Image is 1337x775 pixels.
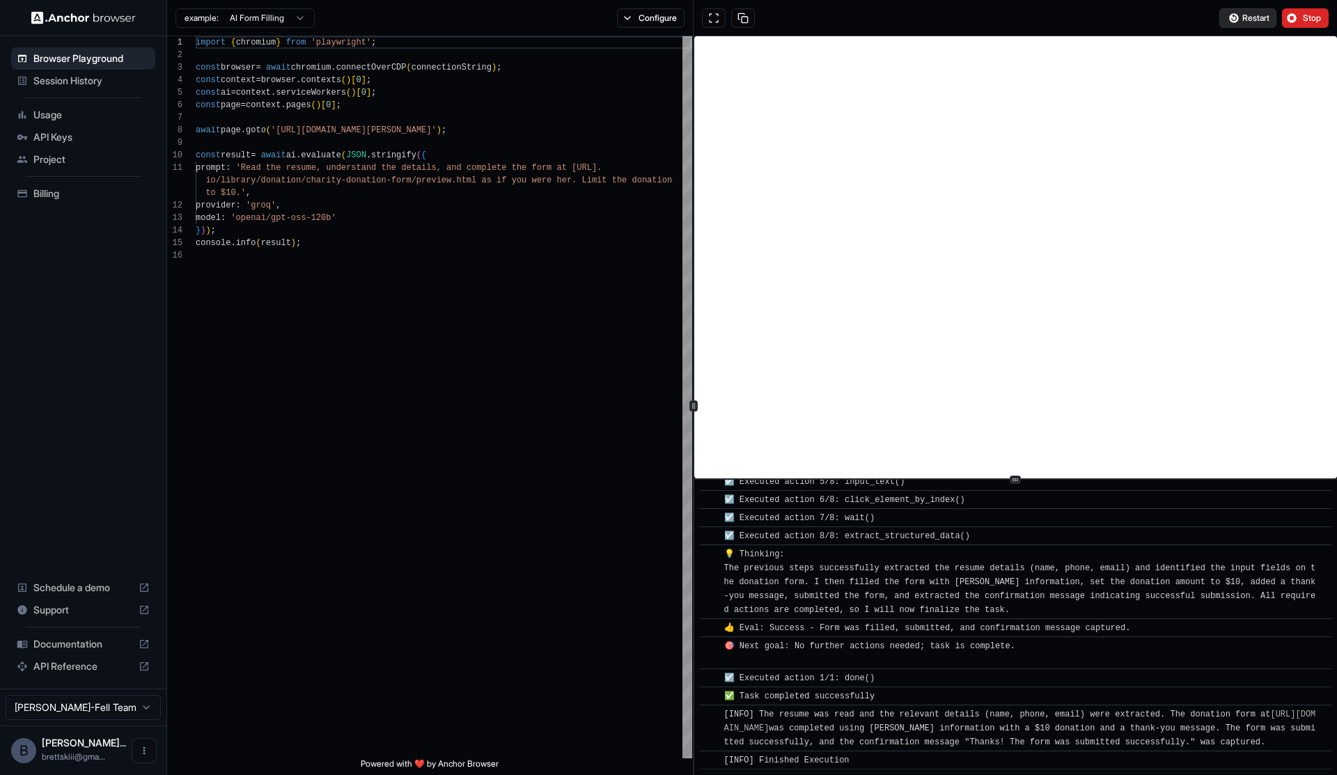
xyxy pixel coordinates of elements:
span: } [196,226,201,235]
span: await [196,125,221,135]
span: ​ [707,529,714,543]
span: const [196,75,221,85]
span: ​ [707,689,714,703]
div: API Keys [11,126,155,148]
span: 'groq' [246,201,276,210]
span: ​ [707,671,714,685]
img: Anchor Logo [31,11,136,24]
span: ☑️ Executed action 5/8: input_text() [724,477,905,487]
span: ) [316,100,321,110]
button: Open in full screen [702,8,726,28]
span: const [196,88,221,97]
span: ) [291,238,296,248]
span: await [266,63,291,72]
div: Session History [11,70,155,92]
div: 3 [167,61,182,74]
span: connectionString [412,63,492,72]
span: 'Read the resume, understand the details, and comp [236,163,487,173]
span: io/library/donation/charity-donation-form/preview. [205,175,456,185]
div: Documentation [11,633,155,655]
span: ( [256,238,260,248]
span: Stop [1303,13,1322,24]
span: [INFO] The resume was read and the relevant details (name, phone, email) were extracted. The dona... [724,710,1316,747]
span: 🎯 Next goal: No further actions needed; task is complete. [724,641,1015,665]
div: 14 [167,224,182,237]
span: provider [196,201,236,210]
span: ] [361,75,366,85]
span: ; [296,238,301,248]
span: html as if you were her. Limit the donation [456,175,672,185]
div: 8 [167,124,182,136]
button: Copy session ID [731,8,755,28]
span: ; [371,38,376,47]
div: 11 [167,162,182,174]
span: brettskiii@gmail.com [42,751,105,762]
span: ( [311,100,316,110]
span: Brett Herford-Fell [42,737,126,749]
span: 0 [326,100,331,110]
span: ; [366,75,371,85]
span: ☑️ Executed action 6/8: click_element_by_index() [724,495,965,505]
div: 2 [167,49,182,61]
button: Restart [1219,8,1276,28]
div: 4 [167,74,182,86]
span: JSON [346,150,366,160]
span: [ [356,88,361,97]
span: example: [185,13,219,24]
div: 13 [167,212,182,224]
span: 'openai/gpt-oss-120b' [230,213,336,223]
div: 10 [167,149,182,162]
span: : [226,163,230,173]
span: page [221,125,241,135]
span: connectOverCDP [336,63,407,72]
span: ] [366,88,371,97]
span: console [196,238,230,248]
span: , [276,201,281,210]
span: Session History [33,74,150,88]
span: { [421,150,426,160]
span: '[URL][DOMAIN_NAME][PERSON_NAME]' [271,125,437,135]
span: stringify [371,150,416,160]
span: ☑️ Executed action 8/8: extract_structured_data() [724,531,970,541]
span: 👍 Eval: Success - Form was filled, submitted, and confirmation message captured. [724,623,1131,633]
span: ) [201,226,205,235]
span: ( [407,63,412,72]
span: ) [437,125,441,135]
span: 0 [361,88,366,97]
div: 9 [167,136,182,149]
span: ​ [707,707,714,721]
span: { [230,38,235,47]
span: API Reference [33,659,133,673]
span: ( [416,150,421,160]
span: ai [286,150,296,160]
span: ​ [707,621,714,635]
span: ; [441,125,446,135]
span: [ [321,100,326,110]
span: browser [261,75,296,85]
span: ​ [707,493,714,507]
span: context [246,100,281,110]
span: await [261,150,286,160]
span: = [230,88,235,97]
span: ) [205,226,210,235]
span: 'playwright' [311,38,371,47]
div: Schedule a demo [11,577,155,599]
span: ; [211,226,216,235]
span: ai [221,88,230,97]
span: = [256,75,260,85]
span: Support [33,603,133,617]
span: . [271,88,276,97]
span: info [236,238,256,248]
span: } [276,38,281,47]
span: . [230,238,235,248]
span: Usage [33,108,150,122]
span: Browser Playground [33,52,150,65]
span: 💡 Thinking: The previous steps successfully extracted the resume details (name, phone, email) and... [724,549,1316,615]
span: ( [266,125,271,135]
span: ) [492,63,497,72]
span: API Keys [33,130,150,144]
span: contexts [301,75,341,85]
span: evaluate [301,150,341,160]
span: ( [341,150,346,160]
span: ​ [707,475,714,489]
